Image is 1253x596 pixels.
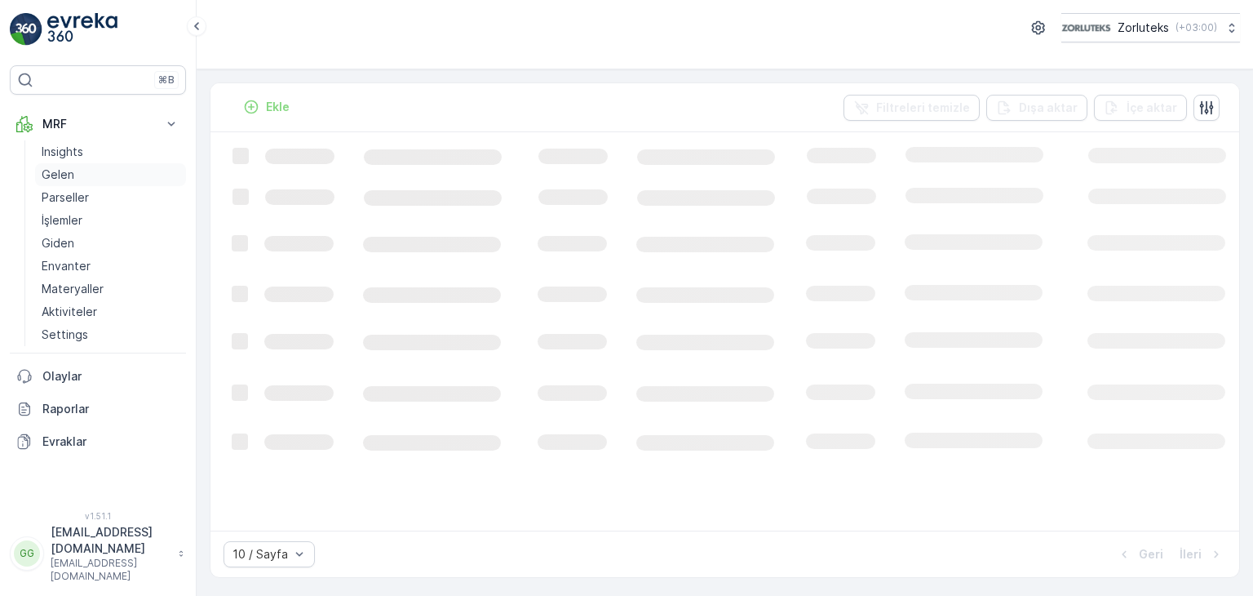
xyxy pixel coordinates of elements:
p: Zorluteks [1118,20,1169,36]
p: [EMAIL_ADDRESS][DOMAIN_NAME] [51,524,170,557]
span: v 1.51.1 [10,511,186,521]
a: Parseller [35,186,186,209]
a: Raporlar [10,393,186,425]
img: logo_light-DOdMpM7g.png [47,13,117,46]
p: Insights [42,144,83,160]
a: Insights [35,140,186,163]
button: Dışa aktar [986,95,1087,121]
button: Geri [1114,545,1165,564]
p: İçe aktar [1127,100,1177,116]
p: Aktiviteler [42,304,97,320]
p: Geri [1139,546,1163,563]
p: ⌘B [158,73,175,87]
p: Materyaller [42,281,104,297]
button: İçe aktar [1094,95,1187,121]
p: Ekle [266,99,290,115]
p: ( +03:00 ) [1176,21,1217,34]
a: Giden [35,232,186,255]
p: Filtreleri temizle [876,100,970,116]
a: Gelen [35,163,186,186]
img: 6-1-9-3_wQBzyll.png [1061,19,1111,37]
p: Envanter [42,258,91,274]
a: Envanter [35,255,186,278]
button: GG[EMAIL_ADDRESS][DOMAIN_NAME][EMAIL_ADDRESS][DOMAIN_NAME] [10,524,186,583]
p: İşlemler [42,212,82,229]
button: Filtreleri temizle [843,95,980,121]
p: Giden [42,235,74,251]
p: Parseller [42,189,89,206]
p: Gelen [42,167,74,183]
p: MRF [42,116,153,132]
button: İleri [1178,545,1226,564]
a: Evraklar [10,425,186,458]
a: Aktiviteler [35,300,186,323]
a: Settings [35,323,186,346]
a: Olaylar [10,360,186,393]
button: MRF [10,108,186,140]
p: Evraklar [42,434,179,450]
div: GG [14,540,40,567]
button: Zorluteks(+03:00) [1061,13,1240,42]
a: Materyaller [35,278,186,300]
p: Dışa aktar [1019,100,1078,116]
img: logo [10,13,42,46]
p: Raporlar [42,401,179,417]
p: Settings [42,327,88,343]
a: İşlemler [35,209,186,232]
p: Olaylar [42,368,179,385]
button: Ekle [237,97,296,117]
p: [EMAIL_ADDRESS][DOMAIN_NAME] [51,557,170,583]
p: İleri [1180,546,1202,563]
